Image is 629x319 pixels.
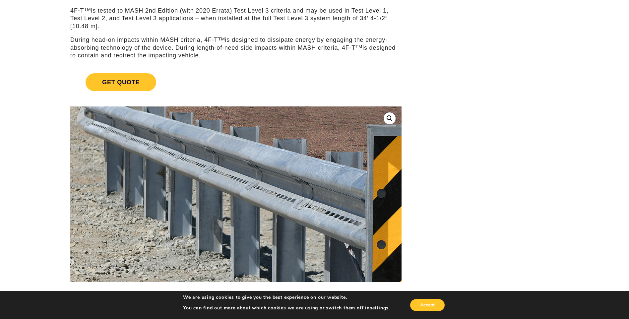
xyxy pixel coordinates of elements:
[355,44,362,49] sup: TM
[86,73,156,91] span: Get Quote
[218,36,225,41] sup: TM
[183,305,390,311] p: You can find out more about which cookies we are using or switch them off in .
[70,65,402,99] a: Get Quote
[183,294,390,300] p: We are using cookies to give you the best experience on our website.
[70,7,402,30] p: 4F-T is tested to MASH 2nd Edition (with 2020 Errata) Test Level 3 criteria and may be used in Te...
[70,36,402,59] p: During head-on impacts within MASH criteria, 4F-T is designed to dissipate energy by engaging the...
[410,299,445,311] button: Accept
[370,305,389,311] button: settings
[84,7,91,12] sup: TM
